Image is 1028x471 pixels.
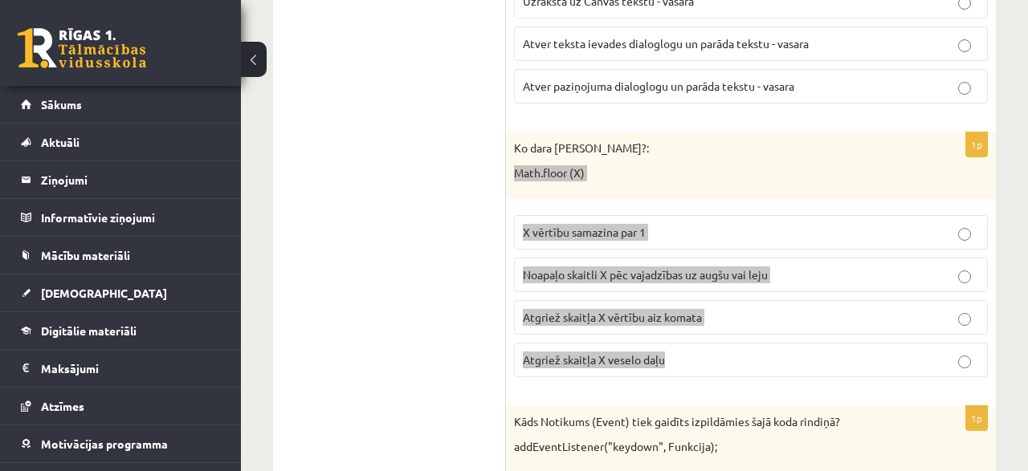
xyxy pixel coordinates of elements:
a: Atzīmes [21,388,221,424]
p: 1p [965,405,988,431]
input: Atver teksta ievades dialoglogu un parāda tekstu - vasara [958,39,971,52]
a: Sākums [21,86,221,123]
p: Ko dara [PERSON_NAME]?: [514,140,908,156]
a: Aktuāli [21,124,221,160]
a: Informatīvie ziņojumi [21,199,221,236]
legend: Maksājumi [41,350,221,387]
a: Rīgas 1. Tālmācības vidusskola [18,28,146,68]
span: Motivācijas programma [41,436,168,451]
input: X vērtību samazina par 1 [958,228,971,241]
span: Atzīmes [41,399,84,413]
span: Mācību materiāli [41,248,130,262]
input: Atver paziņojuma dialoglogu un parāda tekstu - vasara [958,82,971,95]
span: Atver paziņojuma dialoglogu un parāda tekstu - vasara [523,79,794,93]
span: Atver teksta ievades dialoglogu un parāda tekstu - vasara [523,36,809,51]
a: Digitālie materiāli [21,312,221,349]
span: Digitālie materiāli [41,323,137,338]
a: Motivācijas programma [21,425,221,462]
a: Ziņojumi [21,161,221,198]
span: [DEMOGRAPHIC_DATA] [41,286,167,300]
span: X vērtību samazina par 1 [523,225,646,239]
span: Aktuāli [41,135,80,149]
span: Noapaļo skaitli X pēc vajadzības uz augšu vai leju [523,267,768,282]
span: Sākums [41,97,82,112]
p: Kāds Notikums (Event) tiek gaidīts izpildāmies šajā koda rindiņā? [514,414,908,430]
span: Atgriež skaitļa X veselo daļu [523,352,665,367]
p: Math.floor (X) [514,165,908,181]
input: Atgriež skaitļa X veselo daļu [958,355,971,368]
p: addEventListener("keydown", Funkcija); [514,439,908,455]
span: Atgriež skaitļa X vērtību aiz komata [523,310,702,324]
a: Maksājumi [21,350,221,387]
input: Noapaļo skaitli X pēc vajadzības uz augšu vai leju [958,270,971,283]
input: Atgriež skaitļa X vērtību aiz komata [958,313,971,326]
legend: Ziņojumi [41,161,221,198]
legend: Informatīvie ziņojumi [41,199,221,236]
p: 1p [965,132,988,157]
a: [DEMOGRAPHIC_DATA] [21,274,221,311]
a: Mācību materiāli [21,237,221,274]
